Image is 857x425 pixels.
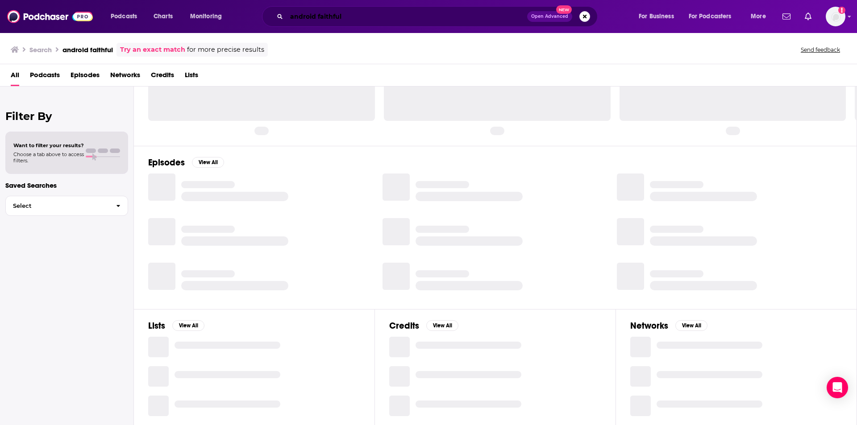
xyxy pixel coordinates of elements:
[120,45,185,55] a: Try an exact match
[632,9,685,24] button: open menu
[62,45,113,54] h3: android faithful
[190,10,222,23] span: Monitoring
[389,320,458,331] a: CreditsView All
[639,10,674,23] span: For Business
[801,9,815,24] a: Show notifications dropdown
[185,68,198,86] a: Lists
[531,14,568,19] span: Open Advanced
[826,7,845,26] button: Show profile menu
[184,9,233,24] button: open menu
[5,181,128,190] p: Saved Searches
[148,9,178,24] a: Charts
[104,9,149,24] button: open menu
[630,320,707,331] a: NetworksView All
[675,320,707,331] button: View All
[111,10,137,23] span: Podcasts
[827,377,848,398] div: Open Intercom Messenger
[426,320,458,331] button: View All
[29,45,52,54] h3: Search
[826,7,845,26] img: User Profile
[13,151,84,164] span: Choose a tab above to access filters.
[826,7,845,26] span: Logged in as kkitamorn
[148,157,185,168] h2: Episodes
[11,68,19,86] a: All
[751,10,766,23] span: More
[270,6,606,27] div: Search podcasts, credits, & more...
[6,203,109,209] span: Select
[148,320,165,331] h2: Lists
[110,68,140,86] a: Networks
[5,196,128,216] button: Select
[148,320,204,331] a: ListsView All
[630,320,668,331] h2: Networks
[556,5,572,14] span: New
[527,11,572,22] button: Open AdvancedNew
[13,142,84,149] span: Want to filter your results?
[7,8,93,25] img: Podchaser - Follow, Share and Rate Podcasts
[71,68,100,86] a: Episodes
[745,9,777,24] button: open menu
[172,320,204,331] button: View All
[30,68,60,86] a: Podcasts
[689,10,732,23] span: For Podcasters
[779,9,794,24] a: Show notifications dropdown
[154,10,173,23] span: Charts
[838,7,845,14] svg: Add a profile image
[192,157,224,168] button: View All
[148,157,224,168] a: EpisodesView All
[798,46,843,54] button: Send feedback
[187,45,264,55] span: for more precise results
[389,320,419,331] h2: Credits
[683,9,745,24] button: open menu
[287,9,527,24] input: Search podcasts, credits, & more...
[5,110,128,123] h2: Filter By
[151,68,174,86] a: Credits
